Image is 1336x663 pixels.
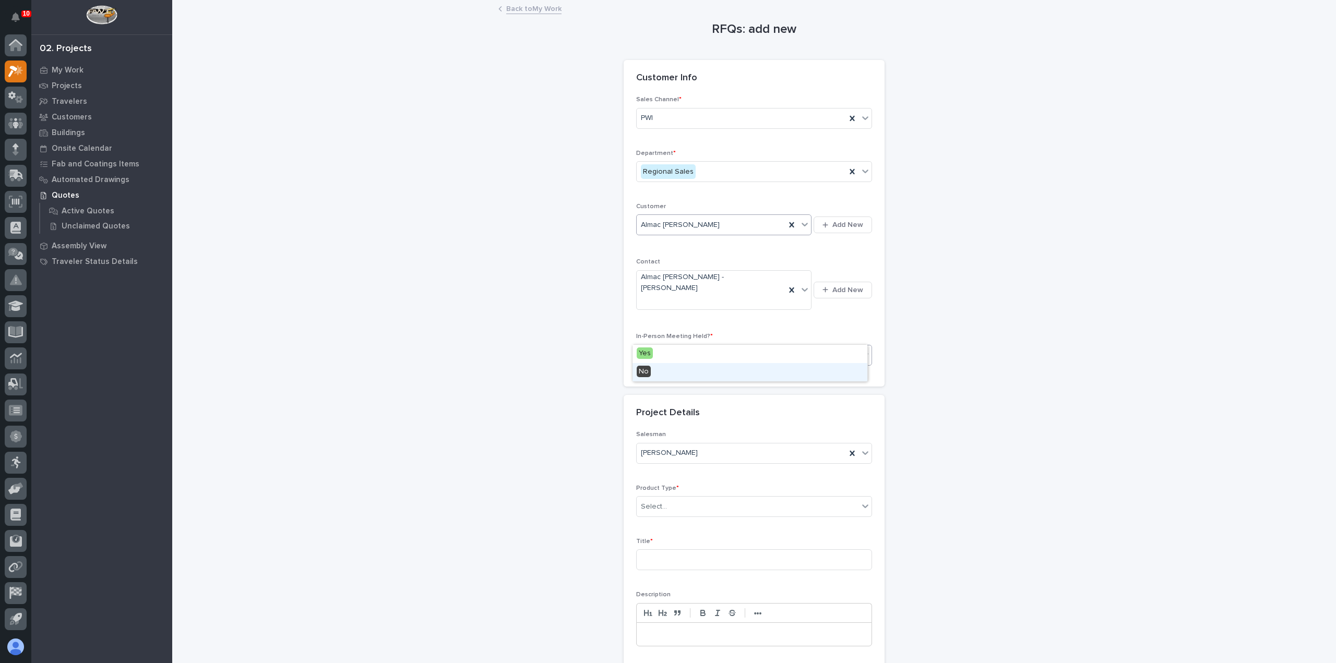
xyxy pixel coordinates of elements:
[641,220,720,231] span: Almac [PERSON_NAME]
[13,13,27,29] div: Notifications10
[636,97,682,103] span: Sales Channel
[5,6,27,28] button: Notifications
[641,113,653,124] span: PWI
[31,93,172,109] a: Travelers
[31,109,172,125] a: Customers
[31,62,172,78] a: My Work
[814,282,872,298] button: Add New
[636,592,671,598] span: Description
[31,78,172,93] a: Projects
[636,407,700,419] h2: Project Details
[641,272,781,294] span: Almac [PERSON_NAME] - [PERSON_NAME]
[52,191,79,200] p: Quotes
[31,254,172,269] a: Traveler Status Details
[636,203,666,210] span: Customer
[754,609,762,618] strong: •••
[62,222,130,231] p: Unclaimed Quotes
[31,172,172,187] a: Automated Drawings
[40,203,172,218] a: Active Quotes
[636,150,676,156] span: Department
[633,345,867,363] div: Yes
[52,175,129,185] p: Automated Drawings
[62,207,114,216] p: Active Quotes
[40,43,92,55] div: 02. Projects
[52,242,106,251] p: Assembly View
[52,160,139,169] p: Fab and Coatings Items
[814,216,872,233] button: Add New
[641,448,698,459] span: [PERSON_NAME]
[86,5,117,25] img: Workspace Logo
[52,128,85,138] p: Buildings
[636,259,660,265] span: Contact
[31,140,172,156] a: Onsite Calendar
[40,219,172,233] a: Unclaimed Quotes
[832,220,863,230] span: Add New
[52,81,82,91] p: Projects
[52,144,112,153] p: Onsite Calendar
[31,238,172,254] a: Assembly View
[750,607,765,619] button: •••
[636,333,713,340] span: In-Person Meeting Held?
[636,431,666,438] span: Salesman
[31,156,172,172] a: Fab and Coatings Items
[52,113,92,122] p: Customers
[637,366,651,377] span: No
[5,636,27,658] button: users-avatar
[52,97,87,106] p: Travelers
[637,347,653,359] span: Yes
[624,22,885,37] h1: RFQs: add new
[23,10,30,17] p: 10
[641,501,667,512] div: Select...
[633,363,867,381] div: No
[641,164,696,179] div: Regional Sales
[52,257,138,267] p: Traveler Status Details
[636,538,653,545] span: Title
[506,2,562,14] a: Back toMy Work
[832,285,863,295] span: Add New
[52,66,83,75] p: My Work
[636,73,697,84] h2: Customer Info
[31,187,172,203] a: Quotes
[636,485,679,491] span: Product Type
[31,125,172,140] a: Buildings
